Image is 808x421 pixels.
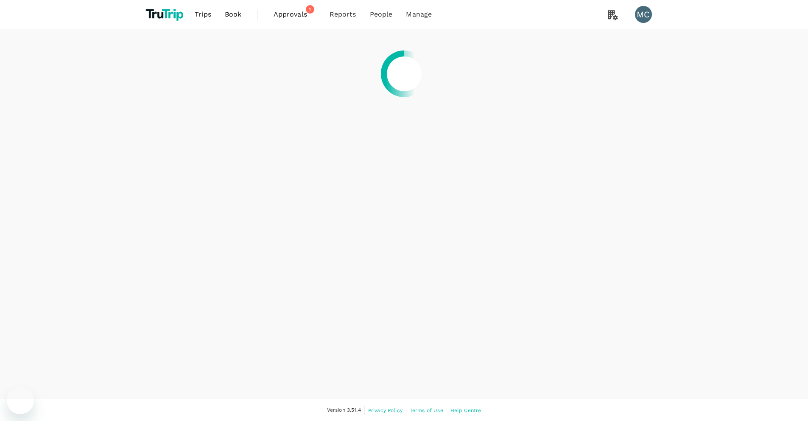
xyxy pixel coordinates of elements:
span: Manage [406,9,432,20]
span: Book [225,9,242,20]
a: Terms of Use [410,406,443,415]
span: Terms of Use [410,407,443,413]
span: Reports [330,9,356,20]
span: People [370,9,393,20]
img: TruTrip logo [143,5,188,24]
span: Version 3.51.4 [327,406,361,415]
iframe: Button to launch messaging window [7,387,34,414]
span: Approvals [274,9,316,20]
span: 1 [306,5,314,14]
span: Help Centre [450,407,481,413]
a: Help Centre [450,406,481,415]
span: Privacy Policy [368,407,403,413]
span: Trips [195,9,211,20]
a: Privacy Policy [368,406,403,415]
div: MC [635,6,652,23]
